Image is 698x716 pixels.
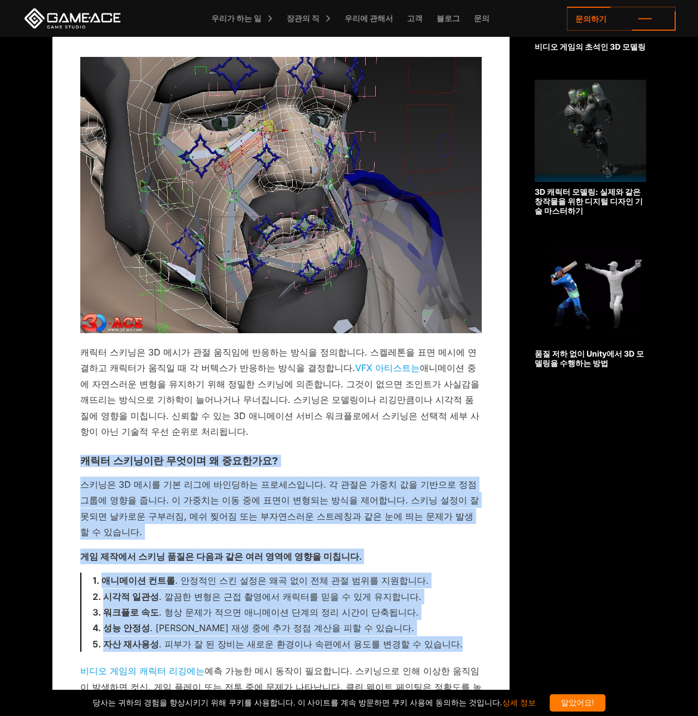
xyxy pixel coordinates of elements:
a: VFX 아티스트는 [355,362,420,373]
strong: 자산 재사용성 [103,638,159,650]
strong: 애니메이션 컨트롤 [101,575,175,586]
strong: 시각적 일관성 [103,591,159,602]
div: 알았어요! [550,694,605,712]
p: 스키닝은 3D 메시를 기본 리그에 바인딩하는 프로세스입니다. 각 관절은 가중치 값을 기반으로 정점 그룹에 영향을 줍니다. 이 가중치는 이동 중에 표면이 변형되는 방식을 제어합... [80,477,482,540]
img: 관련 [535,244,646,344]
strong: 성능 안정성 [103,622,150,633]
li: . 깔끔한 변형은 근접 촬영에서 캐릭터를 믿을 수 있게 유지합니다. [93,589,482,604]
font: 당사는 귀하의 경험을 향상시키기 위해 쿠키를 사용합니다. 이 사이트를 계속 방문하면 쿠키 사용에 동의하는 것입니다. [93,698,535,707]
p: 게임 제작에서 스키닝 품질은 다음과 같은 여러 영역에 영향을 미칩니다. [80,549,482,564]
p: 예측 가능한 메시 동작이 필요합니다. 스키닝으로 인해 이상한 움직임이 발생하면 컷신, 게임 플레이 또는 전투 중에 문제가 나타납니다. 클린 웨이트 페인팅은 정확도를 높이고 다... [80,663,482,710]
a: 비디오 게임의 캐릭터 리깅에는 [80,665,205,676]
li: . 형상 문제가 적으면 애니메이션 단계의 정리 시간이 단축됩니다. [93,604,482,620]
font: 블로그 [437,13,460,23]
font: 우리에 관해서 [345,13,393,23]
p: 캐릭터 스키닝은 3D 메시가 관절 움직임에 반응하는 방식을 정의합니다. 스켈레톤을 표면 메시에 연결하고 캐릭터가 움직일 때 각 버텍스가 반응하는 방식을 결정합니다. 애니메이션... [80,344,482,440]
font: 장관의 직 [287,13,319,23]
a: 품질 저하 없이 Unity에서 3D 모델링을 수행하는 방법 [535,244,646,368]
li: . 안정적인 스킨 설정은 왜곡 없이 전체 관절 범위를 지원합니다. [93,573,482,588]
a: 문의하기 [567,7,676,31]
font: 고객 [407,13,423,23]
font: 품질 저하 없이 Unity에서 3D 모델링을 수행하는 방법 [535,349,644,368]
font: 문의 [474,13,489,23]
li: . [PERSON_NAME] 재생 중에 추가 정점 계산을 피할 수 있습니다. [93,620,482,636]
font: 3D 캐릭터 모델링: 실제와 같은 창작물을 위한 디지털 디자인 기술 마스터하기 [535,187,643,215]
a: 3D 캐릭터 모델링: 실제와 같은 창작물을 위한 디지털 디자인 기술 마스터하기 [535,80,646,215]
li: . 피부가 잘 된 장비는 새로운 환경이나 속편에서 용도를 변경할 수 있습니다. [93,636,482,652]
font: 우리가 하는 일 [211,13,261,23]
font: 비디오 게임의 초석인 3D 모델링 [535,42,646,51]
img: 관련 [535,80,646,182]
h3: 캐릭터 스키닝이란 무엇이며 왜 중요한가요? [80,456,482,467]
strong: 워크플로 속도 [103,607,159,618]
a: 상세 정보 [502,698,536,707]
img: 게임 캐릭터 스키닝 [80,57,482,333]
